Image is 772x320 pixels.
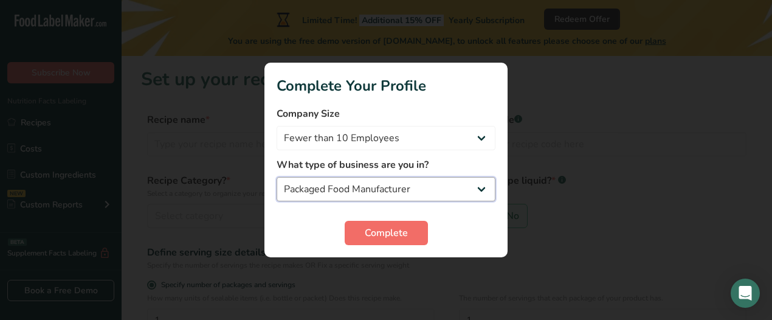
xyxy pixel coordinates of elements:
button: Complete [345,221,428,245]
label: What type of business are you in? [277,158,495,172]
div: Open Intercom Messenger [731,279,760,308]
label: Company Size [277,106,495,121]
span: Complete [365,226,408,240]
h1: Complete Your Profile [277,75,495,97]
